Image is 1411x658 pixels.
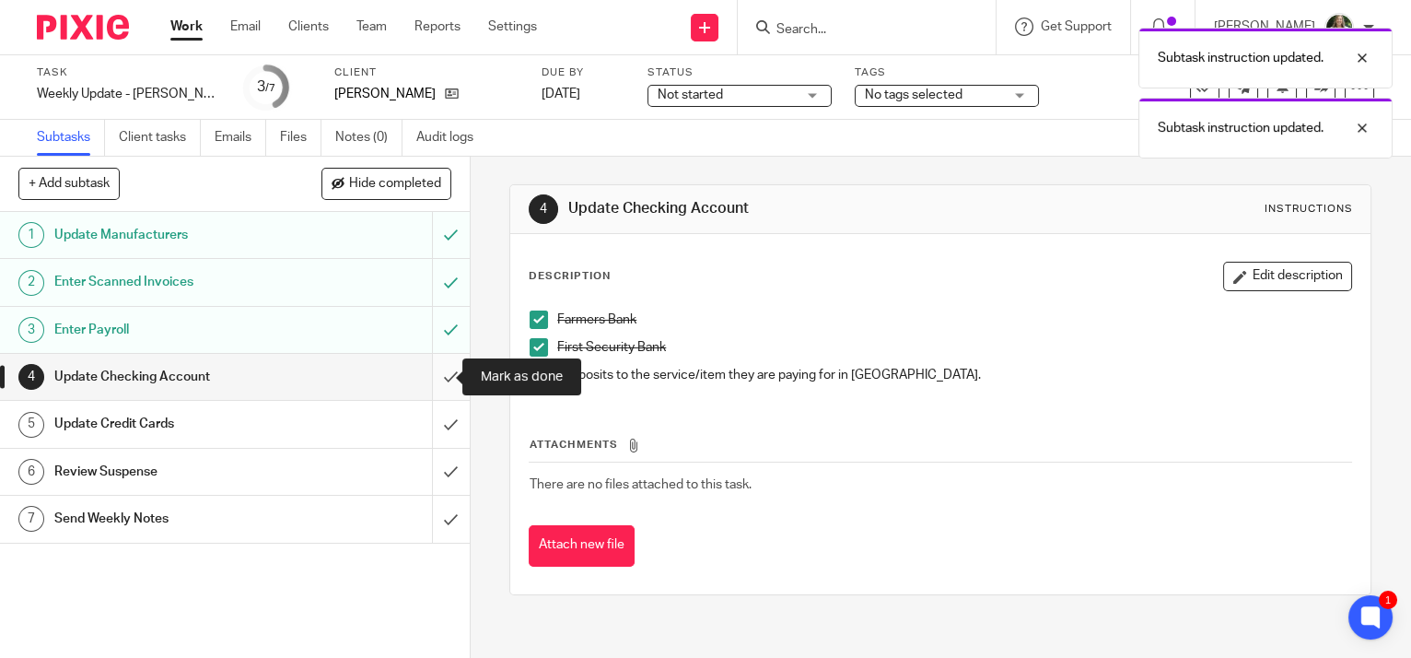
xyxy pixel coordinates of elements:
[37,85,221,103] div: Weekly Update - Chatelain
[54,410,294,438] h1: Update Credit Cards
[37,120,105,156] a: Subtasks
[18,270,44,296] div: 2
[119,120,201,156] a: Client tasks
[230,18,261,36] a: Email
[54,221,294,249] h1: Update Manufacturers
[37,85,221,103] div: Weekly Update - [PERSON_NAME]
[18,317,44,343] div: 3
[1158,119,1324,137] p: Subtask instruction updated.
[215,120,266,156] a: Emails
[18,364,44,390] div: 4
[529,269,611,284] p: Description
[335,120,402,156] a: Notes (0)
[1324,13,1354,42] img: Robynn%20Maedl%20-%202025.JPG
[170,18,203,36] a: Work
[265,83,275,93] small: /7
[1223,262,1352,291] button: Edit description
[568,199,980,218] h1: Update Checking Account
[321,168,451,199] button: Hide completed
[647,65,832,80] label: Status
[54,505,294,533] h1: Send Weekly Notes
[54,458,294,486] h1: Review Suspense
[530,478,752,491] span: There are no files attached to this task.
[356,18,387,36] a: Team
[658,88,723,101] span: Not started
[1379,591,1397,609] div: 1
[542,88,580,100] span: [DATE]
[557,311,1351,329] p: Farmers Bank
[37,15,129,40] img: Pixie
[18,506,44,532] div: 7
[18,222,44,248] div: 1
[18,168,120,199] button: + Add subtask
[529,194,558,224] div: 4
[54,363,294,391] h1: Update Checking Account
[416,120,487,156] a: Audit logs
[18,412,44,438] div: 5
[280,120,321,156] a: Files
[288,18,329,36] a: Clients
[37,65,221,80] label: Task
[1158,49,1324,67] p: Subtask instruction updated.
[530,440,618,450] span: Attachments
[54,268,294,296] h1: Enter Scanned Invoices
[557,338,1351,357] p: First Security Bank
[257,76,275,98] div: 3
[18,459,44,485] div: 6
[542,65,624,80] label: Due by
[54,316,294,344] h1: Enter Payroll
[529,525,635,567] button: Attach new file
[334,65,519,80] label: Client
[1264,202,1352,217] div: Instructions
[334,85,436,103] p: [PERSON_NAME]
[488,18,537,36] a: Settings
[414,18,461,36] a: Reports
[530,366,1351,384] p: Code deposits to the service/item they are paying for in [GEOGRAPHIC_DATA].
[349,177,441,192] span: Hide completed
